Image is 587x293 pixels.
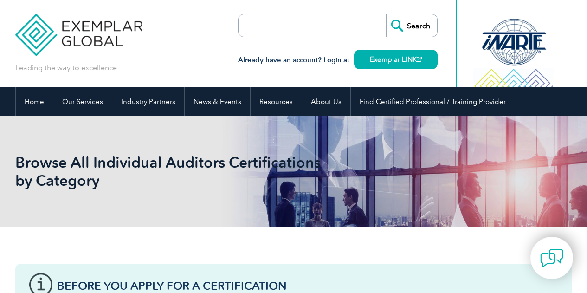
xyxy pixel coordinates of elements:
[57,280,558,292] h3: Before You Apply For a Certification
[540,247,563,270] img: contact-chat.png
[417,57,422,62] img: open_square.png
[15,153,372,189] h1: Browse All Individual Auditors Certifications by Category
[15,63,117,73] p: Leading the way to excellence
[53,87,112,116] a: Our Services
[251,87,302,116] a: Resources
[185,87,250,116] a: News & Events
[351,87,515,116] a: Find Certified Professional / Training Provider
[112,87,184,116] a: Industry Partners
[302,87,350,116] a: About Us
[386,14,437,37] input: Search
[238,54,438,66] h3: Already have an account? Login at
[354,50,438,69] a: Exemplar LINK
[16,87,53,116] a: Home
